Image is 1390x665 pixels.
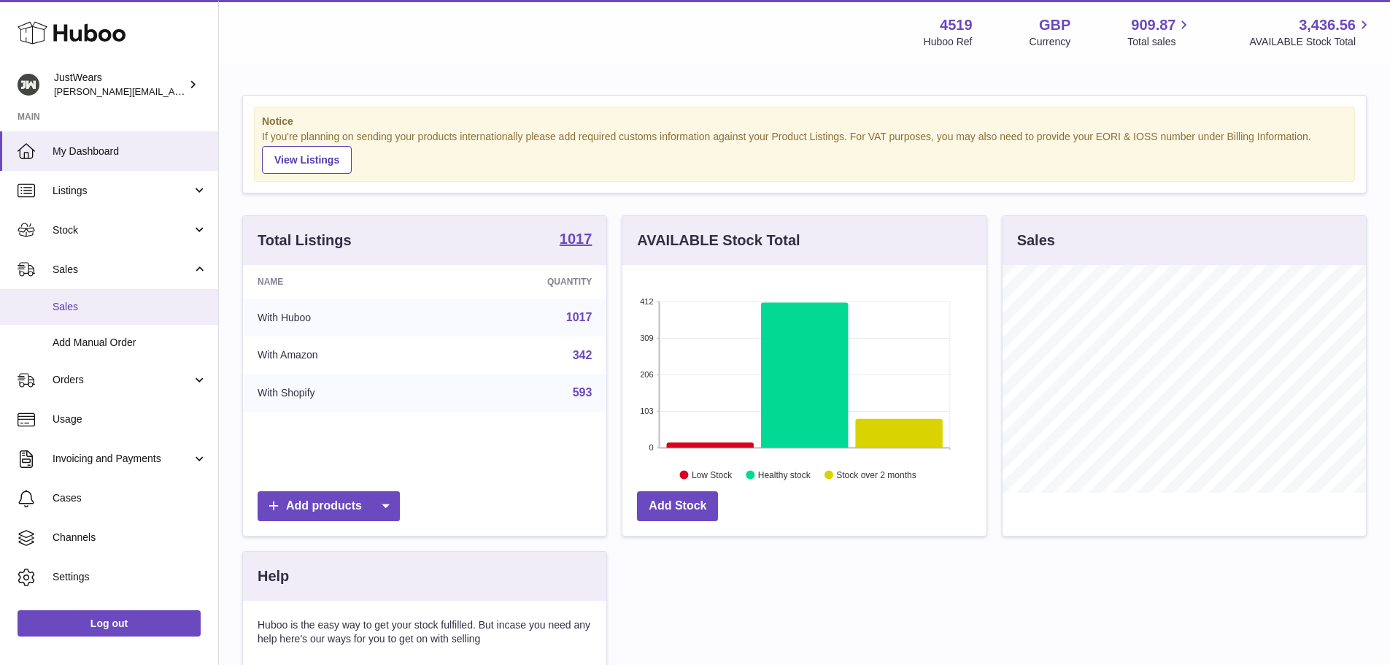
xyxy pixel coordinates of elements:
td: With Shopify [243,374,442,412]
span: Invoicing and Payments [53,452,192,466]
a: Log out [18,610,201,637]
span: Orders [53,373,192,387]
text: Low Stock [692,469,733,480]
span: Total sales [1127,35,1192,49]
div: Huboo Ref [924,35,973,49]
strong: 4519 [940,15,973,35]
span: Sales [53,300,207,314]
span: Sales [53,263,192,277]
a: 909.87 Total sales [1127,15,1192,49]
strong: GBP [1039,15,1070,35]
span: Listings [53,184,192,198]
strong: 1017 [560,231,592,246]
span: Usage [53,412,207,426]
div: Currency [1030,35,1071,49]
a: View Listings [262,146,352,174]
h3: Help [258,566,289,586]
a: 593 [573,386,592,399]
div: JustWears [54,71,185,99]
td: With Amazon [243,337,442,374]
span: [PERSON_NAME][EMAIL_ADDRESS][DOMAIN_NAME] [54,85,293,97]
span: AVAILABLE Stock Total [1249,35,1372,49]
span: Stock [53,223,192,237]
text: 0 [649,443,654,452]
a: Add Stock [637,491,718,521]
div: If you're planning on sending your products internationally please add required customs informati... [262,130,1347,174]
text: 412 [640,297,653,306]
a: 3,436.56 AVAILABLE Stock Total [1249,15,1372,49]
a: 1017 [566,311,592,323]
text: Healthy stock [758,469,811,480]
a: 1017 [560,231,592,249]
h3: Sales [1017,231,1055,250]
span: Cases [53,491,207,505]
text: 103 [640,407,653,415]
text: 309 [640,334,653,342]
strong: Notice [262,115,1347,128]
th: Quantity [442,265,607,299]
h3: Total Listings [258,231,352,250]
span: Add Manual Order [53,336,207,350]
p: Huboo is the easy way to get your stock fulfilled. But incase you need any help here's our ways f... [258,618,592,646]
h3: AVAILABLE Stock Total [637,231,800,250]
img: josh@just-wears.com [18,74,39,96]
a: 342 [573,349,592,361]
span: My Dashboard [53,145,207,158]
span: Channels [53,531,207,545]
td: With Huboo [243,299,442,337]
text: Stock over 2 months [837,469,916,480]
th: Name [243,265,442,299]
a: Add products [258,491,400,521]
span: Settings [53,570,207,584]
span: 3,436.56 [1299,15,1356,35]
text: 206 [640,370,653,379]
span: 909.87 [1131,15,1175,35]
